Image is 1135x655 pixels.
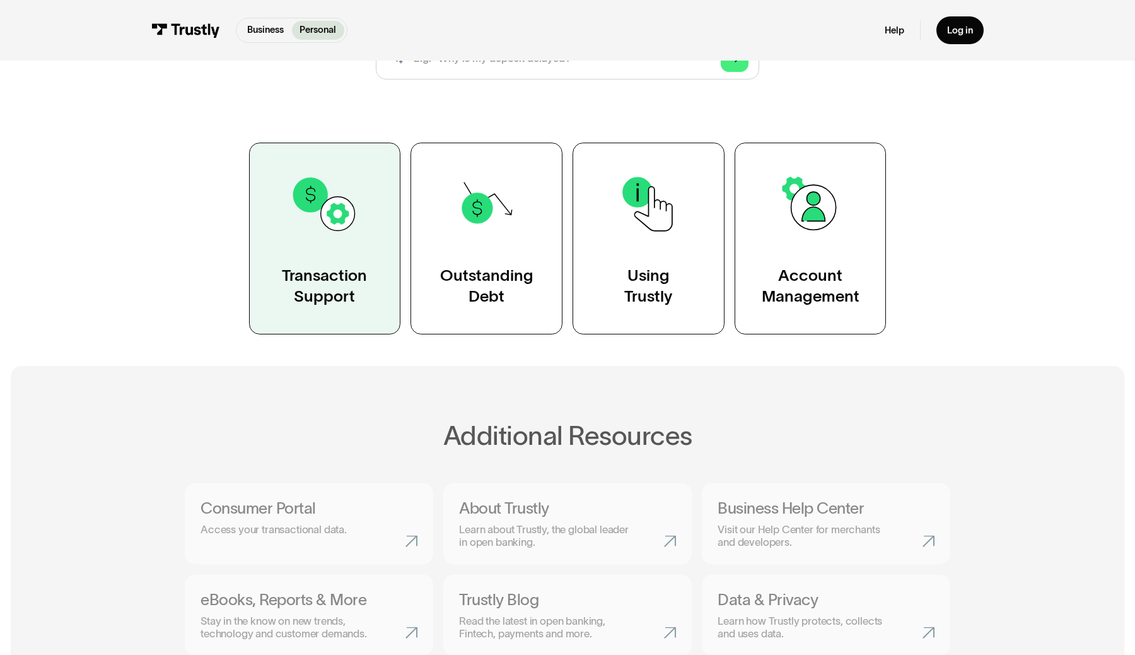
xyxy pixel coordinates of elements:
h3: Business Help Center [718,499,934,517]
h3: eBooks, Reports & More [201,590,417,609]
p: Learn how Trustly protects, collects and uses data. [718,615,888,640]
a: About TrustlyLearn about Trustly, the global leader in open banking. [443,483,692,564]
p: Stay in the know on new trends, technology and customer demands. [201,615,371,640]
div: Account Management [762,265,859,307]
h3: Trustly Blog [459,590,676,609]
a: Personal [292,21,344,40]
h2: Additional Resources [185,421,950,450]
p: Business [247,23,284,37]
a: UsingTrustly [573,143,725,334]
h3: Consumer Portal [201,499,417,517]
p: Personal [300,23,336,37]
a: Log in [936,16,983,44]
a: Business Help CenterVisit our Help Center for merchants and developers. [702,483,950,564]
a: TransactionSupport [249,143,401,334]
a: AccountManagement [735,143,887,334]
a: OutstandingDebt [410,143,562,334]
h3: Data & Privacy [718,590,934,609]
div: Log in [947,25,973,37]
div: Using Trustly [624,265,672,307]
p: Read the latest in open banking, Fintech, payments and more. [459,615,629,640]
h3: About Trustly [459,499,676,517]
a: Consumer PortalAccess your transactional data. [185,483,433,564]
a: Help [885,25,904,37]
img: Trustly Logo [152,23,221,38]
p: Learn about Trustly, the global leader in open banking. [459,523,629,548]
a: Business [240,21,292,40]
div: Transaction Support [282,265,367,307]
p: Access your transactional data. [201,523,347,536]
p: Visit our Help Center for merchants and developers. [718,523,888,548]
div: Outstanding Debt [440,265,533,307]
